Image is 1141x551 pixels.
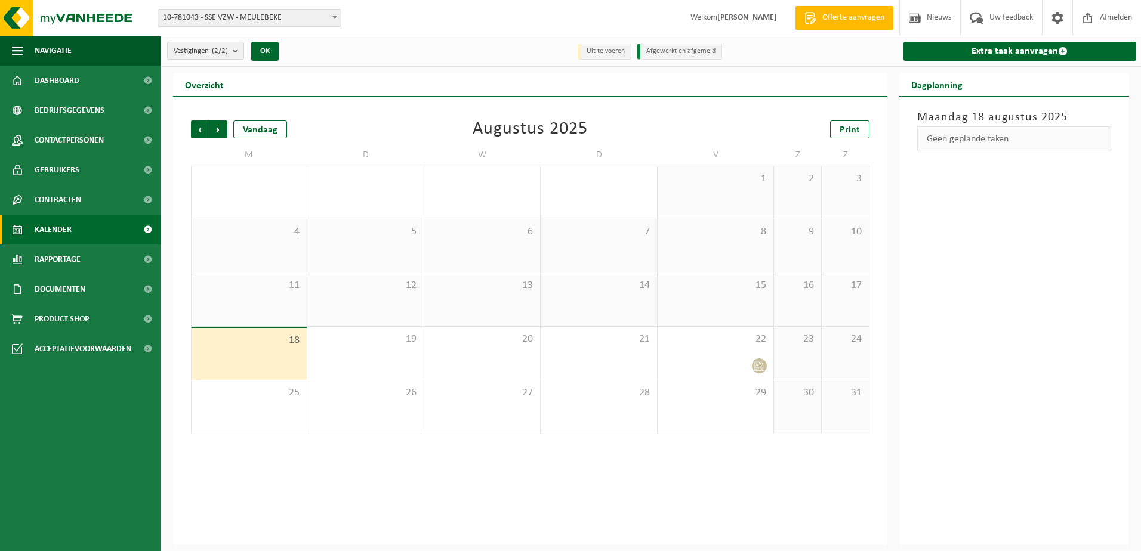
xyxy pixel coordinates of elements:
span: 5 [313,225,417,239]
span: Offerte aanvragen [819,12,887,24]
span: 15 [664,279,767,292]
span: 8 [664,225,767,239]
td: V [658,144,774,166]
td: D [307,144,424,166]
span: 4 [198,225,301,239]
span: 22 [664,333,767,346]
span: 17 [828,279,863,292]
span: 30 [780,386,815,400]
span: 29 [664,386,767,400]
span: 20 [430,333,534,346]
span: 12 [313,279,417,292]
span: 25 [198,386,301,400]
span: Navigatie [35,36,72,66]
td: W [424,144,541,166]
span: 27 [430,386,534,400]
span: 19 [313,333,417,346]
li: Uit te voeren [578,44,631,60]
h2: Overzicht [173,73,236,96]
span: 7 [547,225,650,239]
span: Bedrijfsgegevens [35,95,104,125]
span: 14 [547,279,650,292]
span: 18 [198,334,301,347]
count: (2/2) [212,47,228,55]
td: Z [774,144,822,166]
span: 21 [547,333,650,346]
span: Rapportage [35,244,81,274]
span: Volgende [209,120,227,138]
span: Kalender [35,215,72,244]
span: 6 [430,225,534,239]
span: 10 [828,225,863,239]
span: 31 [828,386,863,400]
span: 10-781043 - SSE VZW - MEULEBEKE [158,10,341,26]
span: 11 [198,279,301,292]
button: OK [251,42,279,61]
span: 13 [430,279,534,292]
div: Geen geplande taken [917,126,1112,151]
span: Print [840,125,860,135]
span: Contracten [35,185,81,215]
span: Vorige [191,120,209,138]
span: 9 [780,225,815,239]
span: Acceptatievoorwaarden [35,334,131,364]
span: 10-781043 - SSE VZW - MEULEBEKE [158,9,341,27]
span: Product Shop [35,304,89,334]
h3: Maandag 18 augustus 2025 [917,109,1112,126]
span: 28 [547,386,650,400]
td: Z [822,144,869,166]
span: 1 [664,172,767,185]
span: 24 [828,333,863,346]
td: D [541,144,657,166]
span: 2 [780,172,815,185]
a: Print [830,120,869,138]
a: Offerte aanvragen [795,6,893,30]
div: Augustus 2025 [473,120,588,138]
h2: Dagplanning [899,73,975,96]
span: Gebruikers [35,155,79,185]
button: Vestigingen(2/2) [167,42,244,60]
td: M [191,144,307,166]
span: Contactpersonen [35,125,104,155]
span: 16 [780,279,815,292]
li: Afgewerkt en afgemeld [637,44,722,60]
strong: [PERSON_NAME] [717,13,777,22]
span: 23 [780,333,815,346]
span: 26 [313,386,417,400]
div: Vandaag [233,120,287,138]
span: Vestigingen [174,42,228,60]
span: Dashboard [35,66,79,95]
a: Extra taak aanvragen [903,42,1137,61]
span: Documenten [35,274,85,304]
span: 3 [828,172,863,185]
